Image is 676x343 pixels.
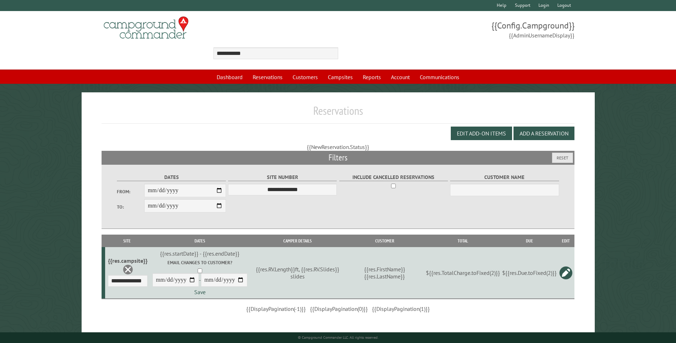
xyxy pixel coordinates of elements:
a: Communications [416,70,464,84]
th: Edit [558,235,574,247]
a: Save [194,288,206,296]
span: {{DisplayPagination(0)}} [310,305,368,312]
a: Delete this reservation [123,264,133,275]
th: Total [424,235,501,247]
a: Customers [288,70,322,84]
label: Dates [117,173,226,181]
label: Include Cancelled Reservations [339,173,448,181]
small: © Campground Commander LLC. All rights reserved. [298,335,378,340]
td: ${{res.Due.toFixed(2)}} [501,247,558,299]
span: {{Config.Campground}} {{AdminUsernameDisplay}} [338,20,574,40]
div: {{res.startDate}} - {{res.endDate}} [150,250,249,257]
td: ${{res.TotalCharge.toFixed(2)}} [424,247,501,299]
th: Dates [149,235,251,247]
th: Customer [345,235,425,247]
th: Camper Details [251,235,345,247]
div: - [150,259,249,295]
a: Account [387,70,414,84]
label: Customer Name [450,173,559,181]
div: {{res.campsite}} [108,257,148,264]
button: Reset [552,153,573,163]
a: Reservations [248,70,287,84]
label: Email changes to customer? [150,259,249,266]
button: Edit Add-on Items [451,127,512,140]
th: Due [501,235,558,247]
a: Dashboard [212,70,247,84]
h2: Filters [102,151,574,164]
a: Campsites [324,70,357,84]
button: Add a Reservation [514,127,574,140]
label: Site Number [228,173,337,181]
th: Site [105,235,149,247]
h1: Reservations [102,104,574,123]
span: {{DisplayPagination(1)}} [372,305,430,312]
span: {{DisplayPagination(-1)}} [246,305,306,312]
td: {{res.RV.Length}}ft, {{res.RV.Slides}} slides [251,247,345,299]
label: To: [117,204,144,210]
img: Campground Commander [102,14,191,42]
a: Reports [358,70,385,84]
label: From: [117,188,144,195]
div: {{NewReservation.Status}} [102,143,574,151]
td: {{res.FirstName}} {{res.LastName}} [345,247,425,299]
